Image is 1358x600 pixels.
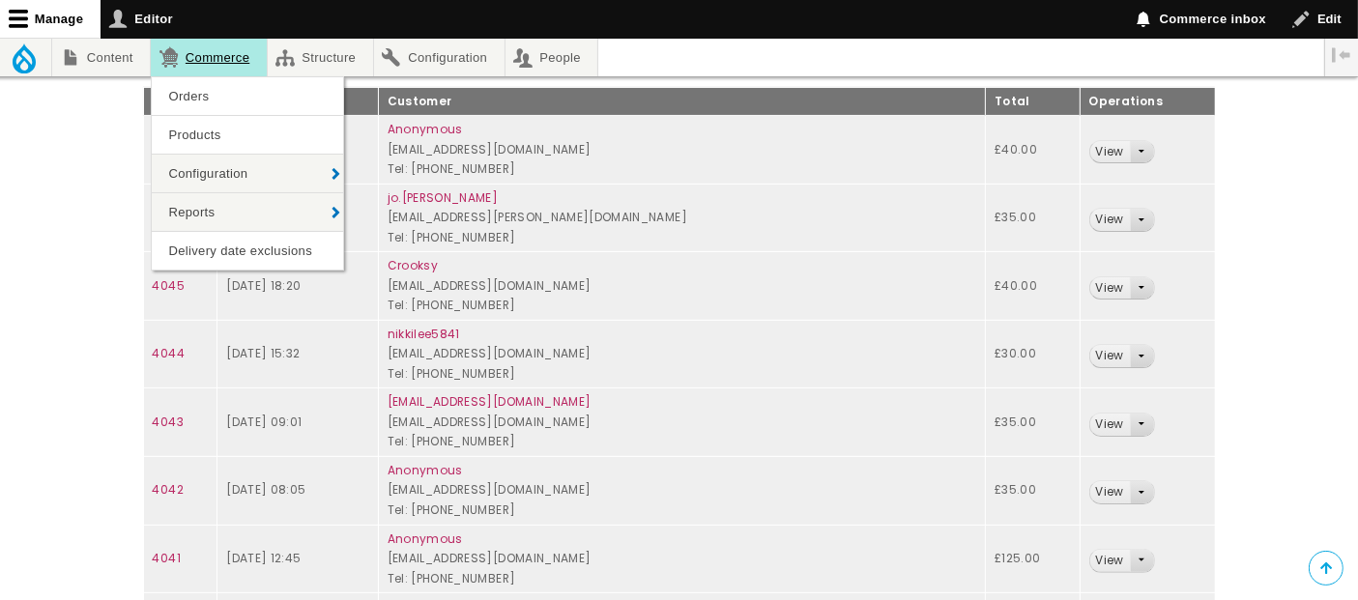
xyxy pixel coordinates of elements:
[986,388,1080,457] td: £35.00
[143,87,217,116] th: #
[1090,277,1130,300] a: View
[226,414,302,430] time: [DATE] 09:01
[1325,39,1358,71] button: Vertical orientation
[986,252,1080,321] td: £40.00
[268,39,373,76] a: Structure
[226,345,300,361] time: [DATE] 15:32
[1090,481,1130,503] a: View
[1090,550,1130,572] a: View
[986,456,1080,525] td: £35.00
[378,320,986,388] td: [EMAIL_ADDRESS][DOMAIN_NAME] Tel: [PHONE_NUMBER]
[1090,414,1130,436] a: View
[388,257,438,273] a: Crooksy
[388,326,460,342] a: nikkilee5841
[153,277,185,294] a: 4045
[986,320,1080,388] td: £30.00
[153,481,184,498] a: 4042
[52,39,150,76] a: Content
[1090,345,1130,367] a: View
[1090,209,1130,231] a: View
[1080,87,1215,116] th: Operations
[986,525,1080,593] td: £125.00
[378,456,986,525] td: [EMAIL_ADDRESS][DOMAIN_NAME] Tel: [PHONE_NUMBER]
[388,462,463,478] a: Anonymous
[226,550,301,566] time: [DATE] 12:45
[374,39,505,76] a: Configuration
[388,393,592,410] a: [EMAIL_ADDRESS][DOMAIN_NAME]
[378,252,986,321] td: [EMAIL_ADDRESS][DOMAIN_NAME] Tel: [PHONE_NUMBER]
[388,121,463,137] a: Anonymous
[378,525,986,593] td: [EMAIL_ADDRESS][DOMAIN_NAME] Tel: [PHONE_NUMBER]
[378,388,986,457] td: [EMAIL_ADDRESS][DOMAIN_NAME] Tel: [PHONE_NUMBER]
[1090,141,1130,163] a: View
[378,116,986,185] td: [EMAIL_ADDRESS][DOMAIN_NAME] Tel: [PHONE_NUMBER]
[151,39,266,76] a: Commerce
[153,550,181,566] a: 4041
[388,189,499,206] a: jo.[PERSON_NAME]
[378,87,986,116] th: Customer
[986,116,1080,185] td: £40.00
[226,277,301,294] time: [DATE] 18:20
[226,481,305,498] time: [DATE] 08:05
[153,414,184,430] a: 4043
[378,184,986,252] td: [EMAIL_ADDRESS][PERSON_NAME][DOMAIN_NAME] Tel: [PHONE_NUMBER]
[152,155,343,192] a: Configuration
[152,232,343,270] a: Delivery date exclusions
[506,39,598,76] a: People
[152,116,343,154] a: Products
[152,77,343,115] a: Orders
[388,530,463,547] a: Anonymous
[986,184,1080,252] td: £35.00
[153,345,185,361] a: 4044
[152,193,343,231] a: Reports
[986,87,1080,116] th: Total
